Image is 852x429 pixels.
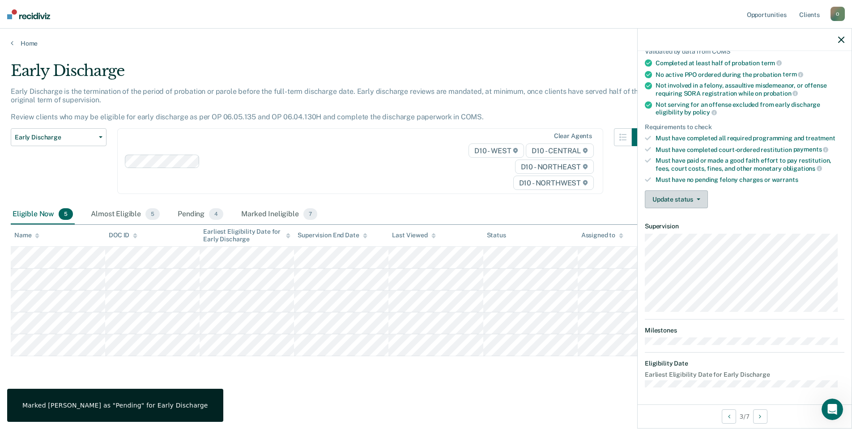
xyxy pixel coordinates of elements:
[7,9,50,19] img: Recidiviz
[554,132,592,140] div: Clear agents
[783,71,803,78] span: term
[656,176,844,184] div: Must have no pending felony charges or
[11,205,75,224] div: Eligible Now
[15,134,95,141] span: Early Discharge
[209,208,223,220] span: 4
[805,135,835,142] span: treatment
[526,143,594,158] span: D10 - CENTRAL
[203,228,290,243] div: Earliest Eligibility Date for Early Discharge
[645,327,844,334] dt: Milestones
[109,231,137,239] div: DOC ID
[656,135,844,142] div: Must have completed all required programming and
[59,208,73,220] span: 5
[645,190,708,208] button: Update status
[656,157,844,172] div: Must have paid or made a good faith effort to pay restitution, fees, court costs, fines, and othe...
[392,231,435,239] div: Last Viewed
[761,59,782,67] span: term
[515,160,594,174] span: D10 - NORTHEAST
[656,82,844,97] div: Not involved in a felony, assaultive misdemeanor, or offense requiring SORA registration while on
[645,223,844,230] dt: Supervision
[22,401,208,409] div: Marked [PERSON_NAME] as "Pending" for Early Discharge
[303,208,317,220] span: 7
[645,371,844,379] dt: Earliest Eligibility Date for Early Discharge
[14,231,39,239] div: Name
[772,176,798,183] span: warrants
[753,409,767,424] button: Next Opportunity
[793,146,829,153] span: payments
[298,231,367,239] div: Supervision End Date
[638,404,852,428] div: 3 / 7
[656,71,844,79] div: No active PPO ordered during the probation
[239,205,319,224] div: Marked Ineligible
[11,39,841,47] a: Home
[645,123,844,131] div: Requirements to check
[656,101,844,116] div: Not serving for an offense excluded from early discharge eligibility by
[693,109,717,116] span: policy
[783,165,822,172] span: obligations
[487,231,506,239] div: Status
[656,146,844,154] div: Must have completed court-ordered restitution
[89,205,162,224] div: Almost Eligible
[645,48,844,55] div: Validated by data from COMS
[513,176,594,190] span: D10 - NORTHWEST
[176,205,225,224] div: Pending
[822,399,843,420] iframe: Intercom live chat
[645,360,844,367] dt: Eligibility Date
[831,7,845,21] div: O
[145,208,160,220] span: 5
[722,409,736,424] button: Previous Opportunity
[469,143,524,158] span: D10 - WEST
[581,231,623,239] div: Assigned to
[656,59,844,67] div: Completed at least half of probation
[11,62,650,87] div: Early Discharge
[11,87,646,122] p: Early Discharge is the termination of the period of probation or parole before the full-term disc...
[763,90,798,97] span: probation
